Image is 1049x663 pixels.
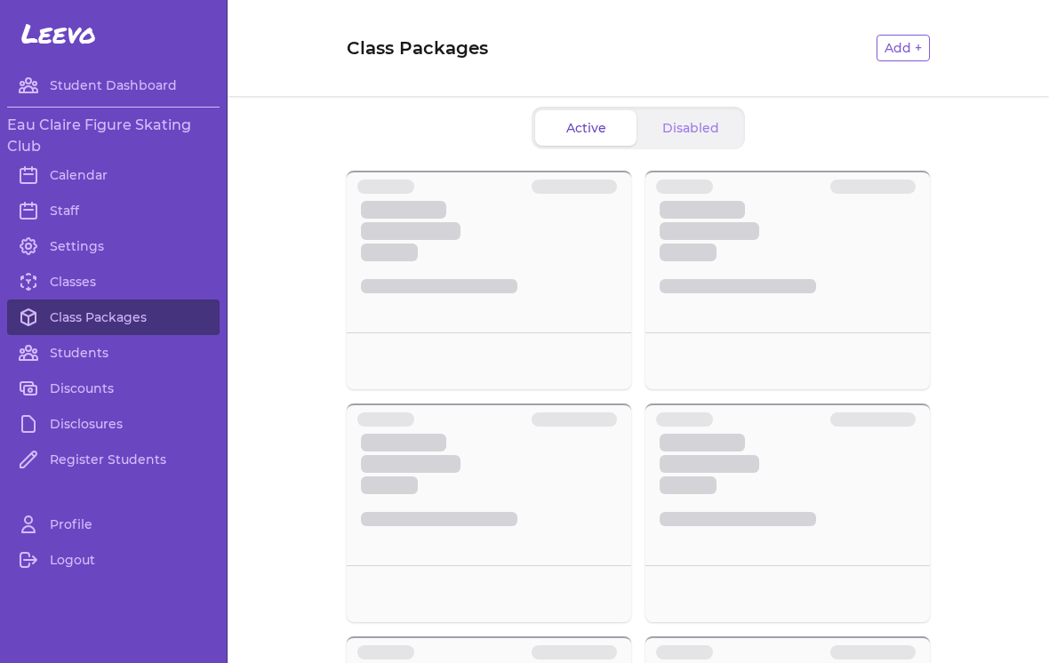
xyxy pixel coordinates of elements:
[7,68,220,103] a: Student Dashboard
[640,110,741,146] button: Disabled
[7,442,220,477] a: Register Students
[7,542,220,578] a: Logout
[7,335,220,371] a: Students
[7,157,220,193] a: Calendar
[7,406,220,442] a: Disclosures
[7,228,220,264] a: Settings
[877,35,930,61] button: Add +
[7,371,220,406] a: Discounts
[535,110,637,146] button: Active
[7,507,220,542] a: Profile
[21,18,96,50] span: Leevo
[7,115,220,157] h3: Eau Claire Figure Skating Club
[7,193,220,228] a: Staff
[7,300,220,335] a: Class Packages
[7,264,220,300] a: Classes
